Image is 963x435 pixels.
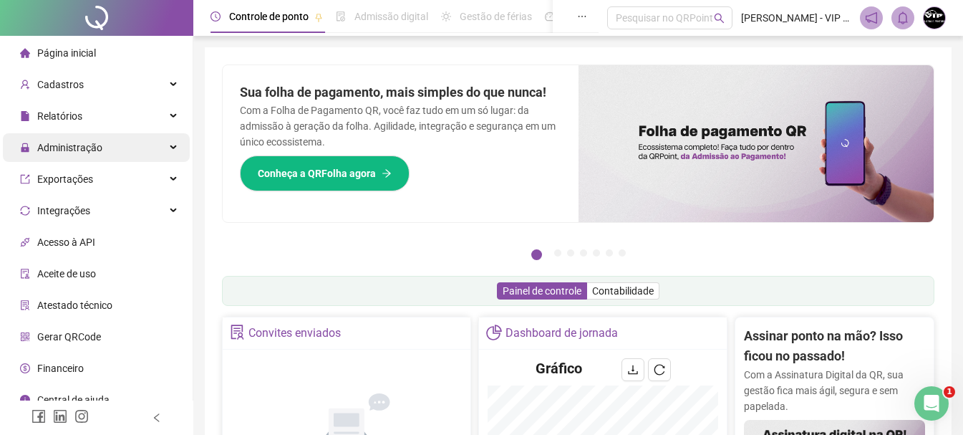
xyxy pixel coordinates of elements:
span: api [20,237,30,247]
button: 6 [606,249,613,257]
button: 2 [554,249,561,257]
img: 78646 [924,7,945,29]
button: 5 [593,249,600,257]
p: Com a Folha de Pagamento QR, você faz tudo em um só lugar: da admissão à geração da folha. Agilid... [240,102,561,150]
span: Contabilidade [592,285,654,297]
span: instagram [74,409,89,424]
p: Com a Assinatura Digital da QR, sua gestão fica mais ágil, segura e sem papelada. [744,367,925,414]
span: [PERSON_NAME] - VIP FUNILARIA E PINTURAS [741,10,851,26]
span: Página inicial [37,47,96,59]
span: Painel de controle [503,285,581,297]
span: notification [865,11,878,24]
img: banner%2F8d14a306-6205-4263-8e5b-06e9a85ad873.png [579,65,934,222]
span: search [714,13,725,24]
span: pushpin [314,13,323,21]
span: download [627,364,639,376]
span: Exportações [37,173,93,185]
span: Acesso à API [37,236,95,248]
span: sync [20,206,30,216]
span: Relatórios [37,110,82,122]
span: home [20,48,30,58]
button: 3 [567,249,574,257]
span: facebook [32,409,46,424]
span: Integrações [37,205,90,216]
span: Financeiro [37,363,84,374]
span: clock-circle [210,11,221,21]
span: arrow-right [382,168,392,178]
span: file [20,111,30,121]
span: Cadastros [37,79,84,90]
span: linkedin [53,409,67,424]
span: lock [20,143,30,153]
span: Central de ajuda [37,394,110,406]
span: dollar [20,363,30,373]
span: solution [20,300,30,310]
span: Conheça a QRFolha agora [258,166,376,181]
span: left [152,413,162,423]
button: Conheça a QRFolha agora [240,156,410,191]
div: Convites enviados [248,321,341,345]
span: pie-chart [486,325,501,340]
h4: Gráfico [536,358,582,378]
span: solution [230,325,245,340]
h2: Assinar ponto na mão? Isso ficou no passado! [744,326,925,367]
span: export [20,174,30,184]
div: Dashboard de jornada [505,321,618,345]
span: Aceite de uso [37,268,96,279]
button: 7 [619,249,626,257]
button: 4 [580,249,587,257]
span: Gestão de férias [460,11,532,22]
span: dashboard [545,11,555,21]
span: Admissão digital [354,11,428,22]
span: file-done [336,11,346,21]
iframe: Intercom live chat [914,386,949,421]
span: Gerar QRCode [37,331,101,343]
span: reload [654,364,665,376]
span: sun [441,11,451,21]
span: Administração [37,142,102,153]
span: Controle de ponto [229,11,309,22]
span: 1 [944,386,955,398]
span: qrcode [20,332,30,342]
button: 1 [531,249,542,260]
h2: Sua folha de pagamento, mais simples do que nunca! [240,82,561,102]
span: Atestado técnico [37,300,112,311]
span: user-add [20,80,30,90]
span: audit [20,269,30,279]
span: info-circle [20,395,30,405]
span: bell [896,11,909,24]
span: ellipsis [577,11,587,21]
